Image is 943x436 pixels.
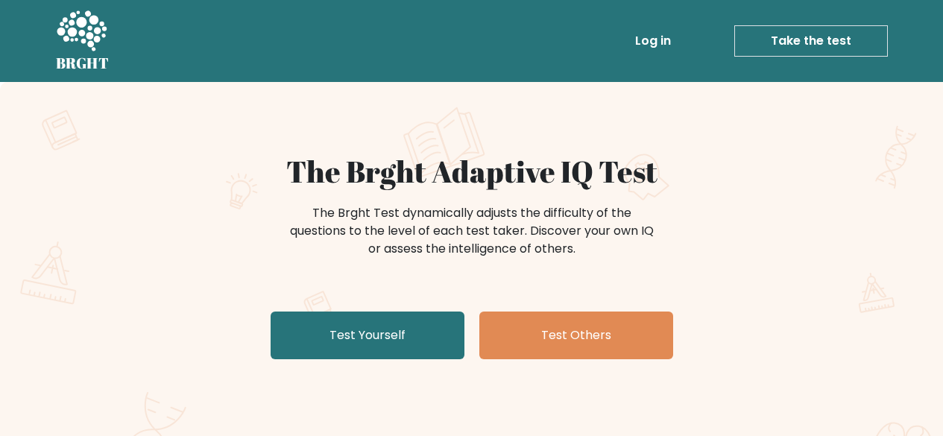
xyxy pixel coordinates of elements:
a: Test Others [479,312,673,359]
h1: The Brght Adaptive IQ Test [108,154,836,189]
a: Test Yourself [271,312,464,359]
a: BRGHT [56,6,110,76]
a: Take the test [734,25,888,57]
div: The Brght Test dynamically adjusts the difficulty of the questions to the level of each test take... [286,204,658,258]
h5: BRGHT [56,54,110,72]
a: Log in [629,26,677,56]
